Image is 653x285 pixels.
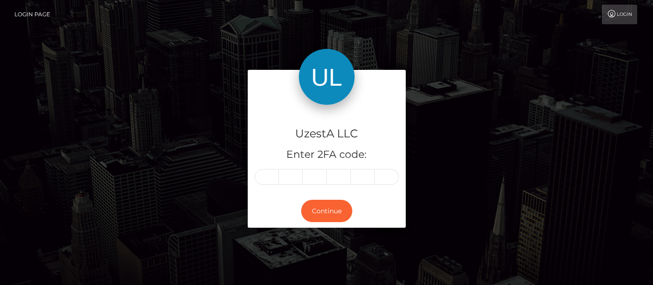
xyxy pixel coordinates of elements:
[255,148,399,162] h5: Enter 2FA code:
[255,126,399,142] h4: UzestA LLC
[14,5,50,24] a: Login Page
[299,49,355,105] img: UzestA LLC
[602,5,637,24] a: Login
[301,200,352,223] button: Continue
